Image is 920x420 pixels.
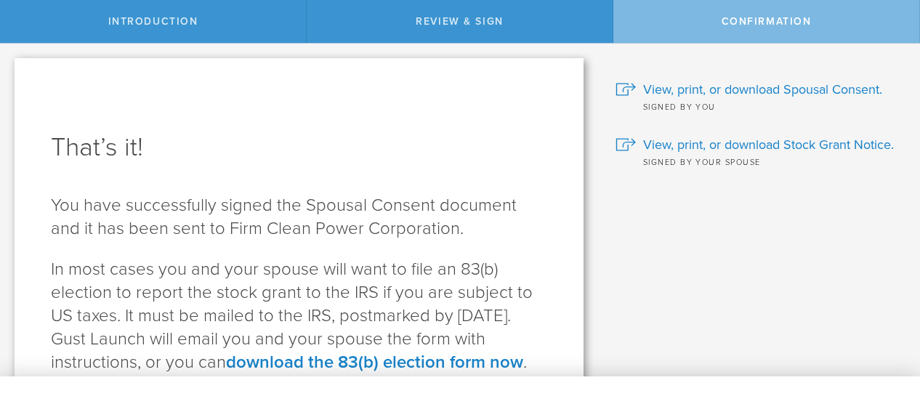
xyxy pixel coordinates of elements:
span: View, print, or download Stock Grant Notice. [643,135,894,154]
p: In most cases you and your spouse will want to file an 83(b) election to report the stock grant t... [51,258,547,374]
div: Signed by you [616,99,898,113]
span: Review & Sign [416,15,504,28]
h1: That’s it! [51,130,547,165]
a: download the 83(b) election form now [226,352,523,373]
div: Signed by your spouse [616,154,898,169]
span: Confirmation [722,15,812,28]
span: Introduction [108,15,198,28]
p: You have successfully signed the Spousal Consent document and it has been sent to Firm Clean Powe... [51,194,547,241]
span: View, print, or download Spousal Consent. [643,80,882,99]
